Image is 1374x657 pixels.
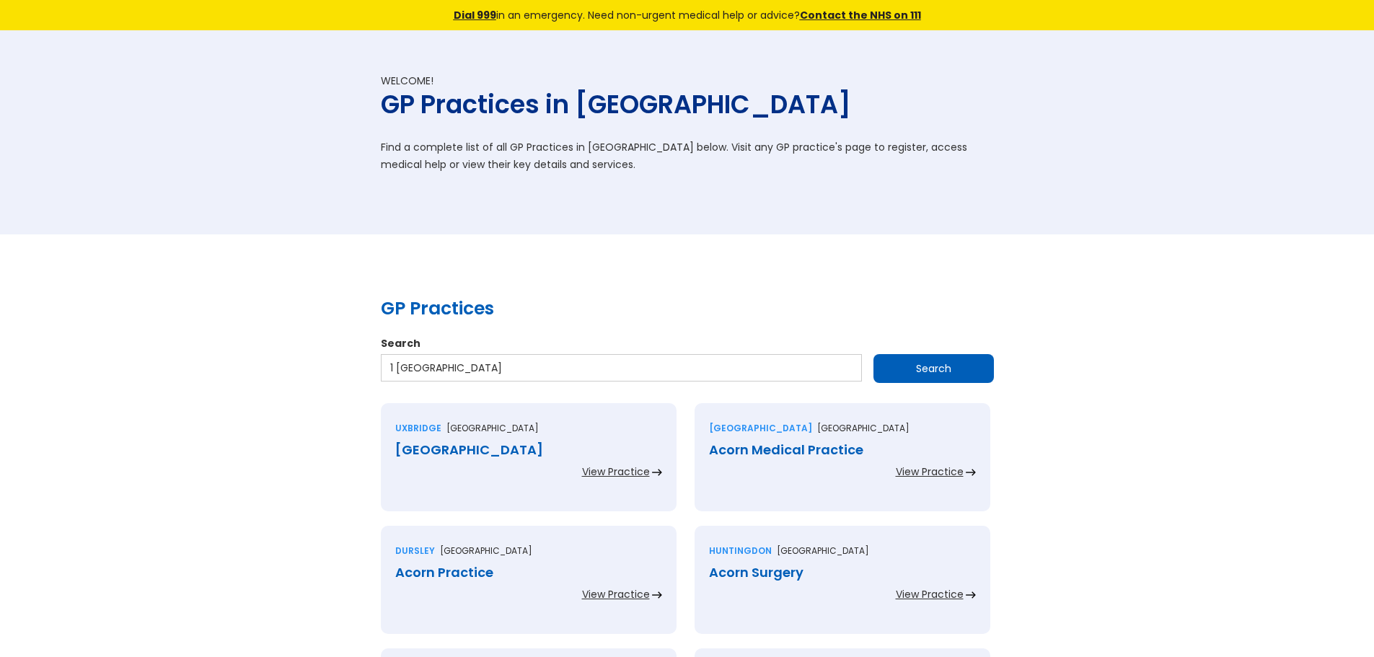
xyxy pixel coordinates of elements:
a: Contact the NHS on 111 [800,8,921,22]
input: Search [873,354,994,383]
div: [GEOGRAPHIC_DATA] [395,443,662,457]
div: Acorn Medical Practice [709,443,976,457]
a: Dursley[GEOGRAPHIC_DATA]Acorn PracticeView Practice [381,526,677,648]
div: Huntingdon [709,544,772,558]
p: Find a complete list of all GP Practices in [GEOGRAPHIC_DATA] below. Visit any GP practice's page... [381,138,994,173]
p: [GEOGRAPHIC_DATA] [440,544,532,558]
a: Huntingdon[GEOGRAPHIC_DATA]Acorn SurgeryView Practice [695,526,990,648]
a: Dial 999 [454,8,496,22]
div: Dursley [395,544,435,558]
a: Uxbridge[GEOGRAPHIC_DATA][GEOGRAPHIC_DATA]View Practice [381,403,677,526]
div: in an emergency. Need non-urgent medical help or advice? [356,7,1019,23]
div: [GEOGRAPHIC_DATA] [709,421,812,436]
div: View Practice [582,587,650,601]
div: View Practice [896,587,964,601]
h1: GP Practices in [GEOGRAPHIC_DATA] [381,88,994,120]
div: View Practice [582,464,650,479]
div: View Practice [896,464,964,479]
p: [GEOGRAPHIC_DATA] [777,544,869,558]
label: Search [381,336,994,350]
a: [GEOGRAPHIC_DATA][GEOGRAPHIC_DATA]Acorn Medical PracticeView Practice [695,403,990,526]
div: Acorn Practice [395,565,662,580]
div: Acorn Surgery [709,565,976,580]
h2: GP Practices [381,296,994,322]
div: Uxbridge [395,421,441,436]
p: [GEOGRAPHIC_DATA] [446,421,539,436]
p: [GEOGRAPHIC_DATA] [817,421,910,436]
input: Enter a practice name… [381,354,862,382]
div: Welcome! [381,74,994,88]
